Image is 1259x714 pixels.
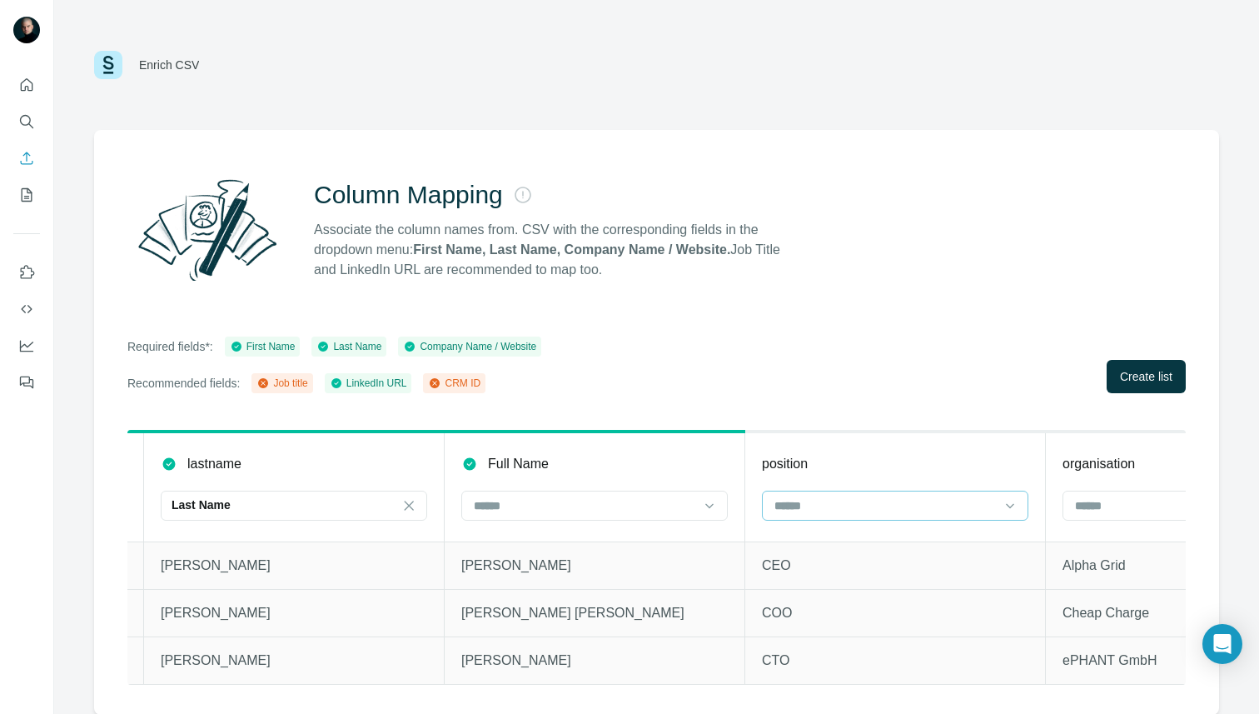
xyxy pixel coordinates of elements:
button: Create list [1107,360,1186,393]
img: Avatar [13,17,40,43]
p: [PERSON_NAME] [161,603,427,623]
div: First Name [230,339,296,354]
h2: Column Mapping [314,180,503,210]
button: Enrich CSV [13,143,40,173]
button: Use Surfe API [13,294,40,324]
p: COO [762,603,1028,623]
button: Dashboard [13,331,40,361]
p: organisation [1062,454,1135,474]
button: Use Surfe on LinkedIn [13,257,40,287]
div: CRM ID [428,376,480,391]
p: Associate the column names from. CSV with the corresponding fields in the dropdown menu: Job Titl... [314,220,795,280]
p: [PERSON_NAME] [461,651,728,671]
div: LinkedIn URL [330,376,407,391]
span: Create list [1120,368,1172,385]
p: [PERSON_NAME] [161,651,427,671]
p: CTO [762,651,1028,671]
p: Last Name [172,497,231,513]
p: lastname [187,454,241,474]
p: position [762,454,808,474]
p: Recommended fields: [127,375,240,392]
button: Feedback [13,367,40,397]
img: Surfe Logo [94,51,122,79]
button: My lists [13,180,40,210]
p: [PERSON_NAME] [PERSON_NAME] [461,603,728,623]
img: Surfe Illustration - Column Mapping [127,170,287,290]
div: Company Name / Website [403,339,536,354]
p: CEO [762,556,1028,576]
strong: First Name, Last Name, Company Name / Website. [413,242,730,257]
p: [PERSON_NAME] [461,556,728,576]
button: Quick start [13,70,40,100]
button: Search [13,107,40,137]
p: Full Name [488,454,549,474]
div: Open Intercom Messenger [1202,624,1242,664]
div: Job title [256,376,307,391]
div: Enrich CSV [139,57,199,73]
p: Required fields*: [127,338,213,355]
p: [PERSON_NAME] [161,556,427,576]
div: Last Name [316,339,381,354]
